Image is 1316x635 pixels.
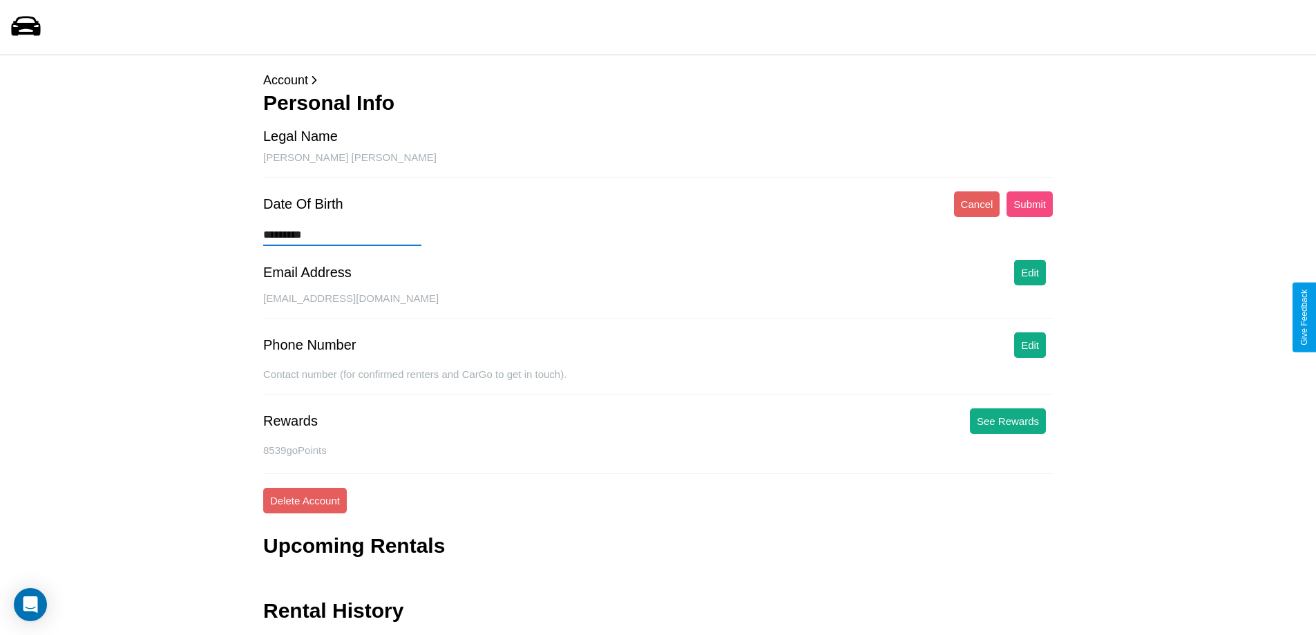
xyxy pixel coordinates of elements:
h3: Rental History [263,599,403,623]
div: Give Feedback [1299,290,1309,345]
button: Delete Account [263,488,347,513]
p: 8539 goPoints [263,441,1053,459]
div: [PERSON_NAME] [PERSON_NAME] [263,151,1053,178]
div: Phone Number [263,337,356,353]
div: Rewards [263,413,318,429]
button: Edit [1014,260,1046,285]
div: Legal Name [263,129,338,144]
div: Open Intercom Messenger [14,588,47,621]
div: Email Address [263,265,352,281]
div: [EMAIL_ADDRESS][DOMAIN_NAME] [263,292,1053,319]
div: Contact number (for confirmed renters and CarGo to get in touch). [263,368,1053,395]
button: See Rewards [970,408,1046,434]
h3: Upcoming Rentals [263,534,445,558]
button: Submit [1007,191,1053,217]
button: Edit [1014,332,1046,358]
button: Cancel [954,191,1000,217]
div: Date Of Birth [263,196,343,212]
p: Account [263,69,1053,91]
h3: Personal Info [263,91,1053,115]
